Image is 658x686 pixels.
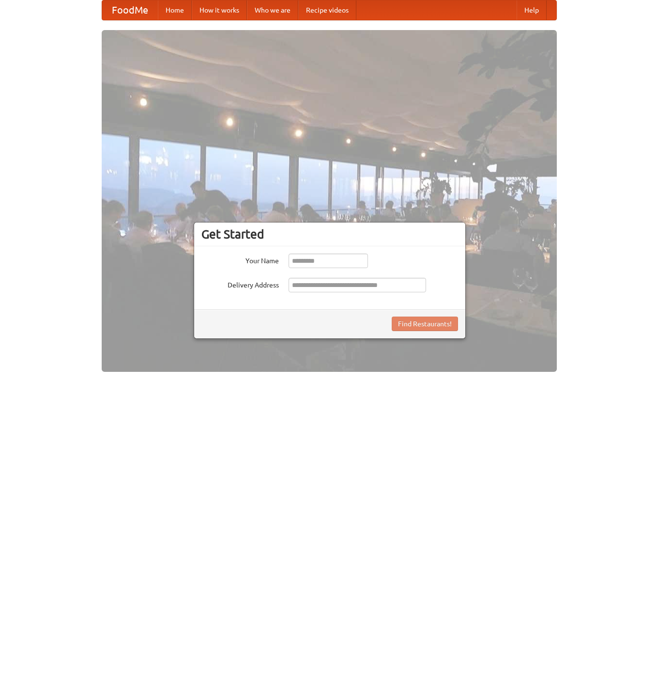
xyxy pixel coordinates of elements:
[102,0,158,20] a: FoodMe
[201,227,458,241] h3: Get Started
[392,317,458,331] button: Find Restaurants!
[517,0,547,20] a: Help
[298,0,356,20] a: Recipe videos
[192,0,247,20] a: How it works
[201,254,279,266] label: Your Name
[247,0,298,20] a: Who we are
[201,278,279,290] label: Delivery Address
[158,0,192,20] a: Home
